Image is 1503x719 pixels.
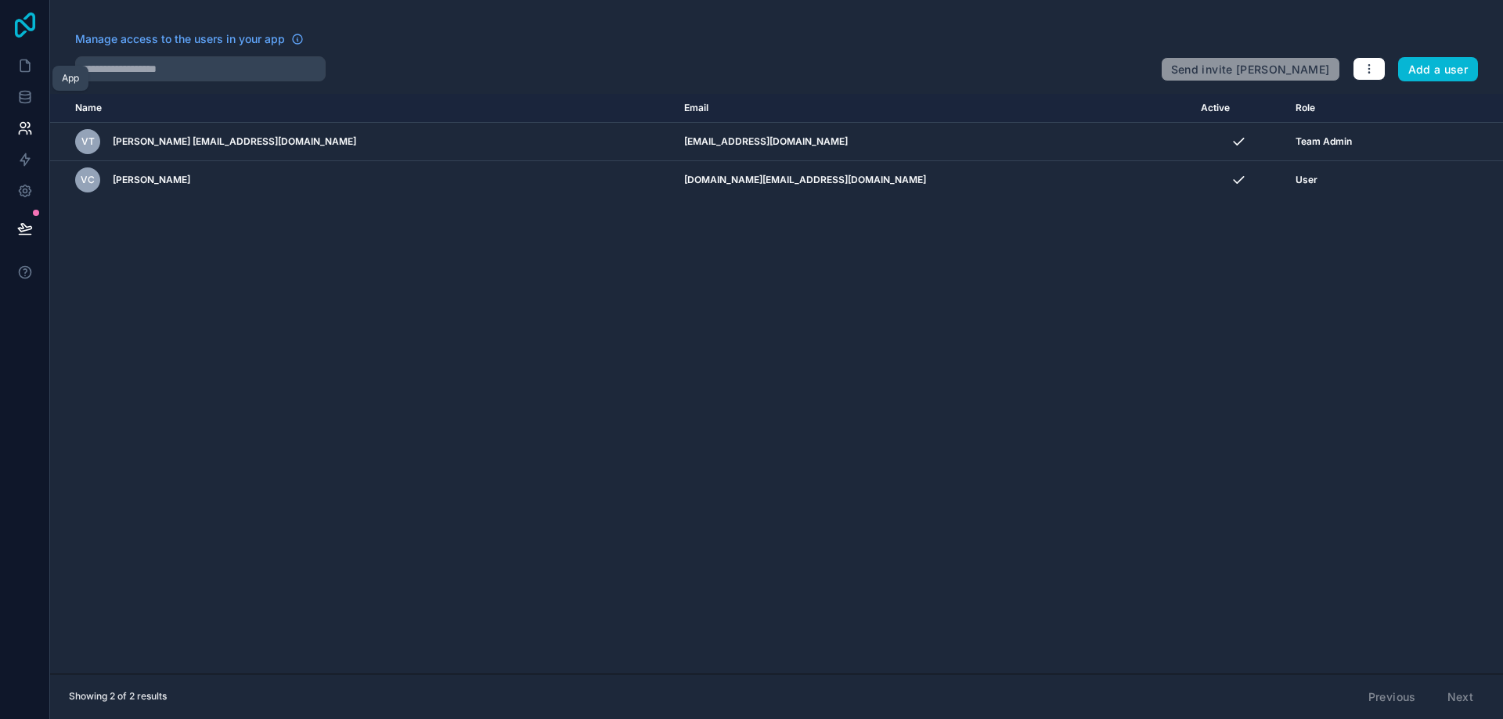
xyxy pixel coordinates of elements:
a: Manage access to the users in your app [75,31,304,47]
div: App [62,72,79,84]
span: Team Admin [1296,135,1352,148]
th: Role [1286,94,1435,123]
td: [EMAIL_ADDRESS][DOMAIN_NAME] [675,123,1191,161]
span: User [1296,174,1317,186]
th: Email [675,94,1191,123]
span: Manage access to the users in your app [75,31,285,47]
button: Add a user [1398,57,1479,82]
div: scrollable content [50,94,1503,674]
span: VC [81,174,95,186]
th: Name [50,94,675,123]
span: [PERSON_NAME] [113,174,190,186]
td: [DOMAIN_NAME][EMAIL_ADDRESS][DOMAIN_NAME] [675,161,1191,200]
th: Active [1191,94,1286,123]
span: Showing 2 of 2 results [69,690,167,703]
span: Vt [81,135,95,148]
span: [PERSON_NAME] [EMAIL_ADDRESS][DOMAIN_NAME] [113,135,356,148]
